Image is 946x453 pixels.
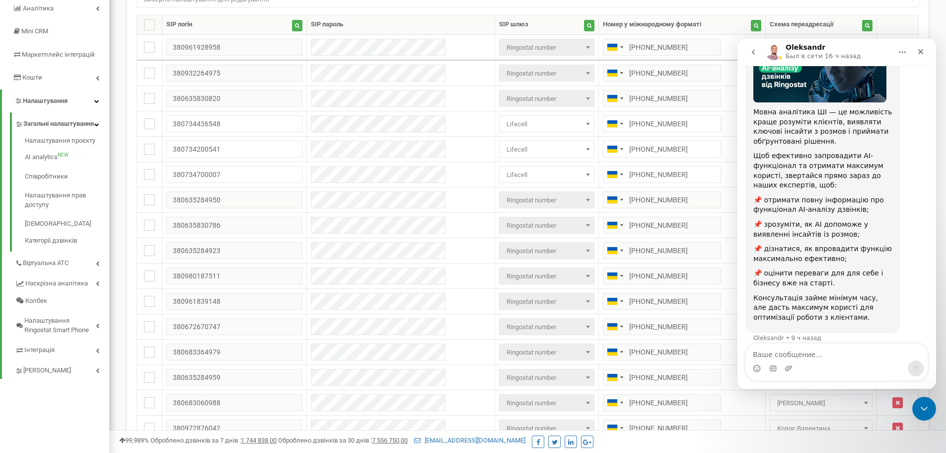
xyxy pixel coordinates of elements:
[499,268,594,284] span: Ringostat number
[603,293,721,310] input: 050 123 4567
[25,186,109,214] a: Налаштування прав доступу
[499,90,594,107] span: Ringostat number
[603,293,626,309] div: Telephone country code
[603,243,626,259] div: Telephone country code
[119,437,149,444] span: 99,989%
[770,420,873,437] span: Колос Валентина
[603,192,626,208] div: Telephone country code
[603,141,721,158] input: 050 123 4567
[503,422,591,436] span: Ringostat number
[278,437,408,444] span: Оброблено дзвінків за 30 днів :
[503,270,591,283] span: Ringostat number
[25,136,109,148] a: Налаштування проєкту
[15,309,109,339] a: Налаштування Ringostat Smart Phone
[499,318,594,335] span: Ringostat number
[15,112,109,133] a: Загальні налаштування
[16,112,155,151] div: Щоб ефективно запровадити AI-функціонал та отримати максимум користі, звертайся прямо зараз до на...
[603,369,626,385] div: Telephone country code
[503,295,591,309] span: Ringostat number
[16,255,155,284] div: Консультація займе мінімум часу, але дасть максимум користі для оптимізації роботи з клієнтами.
[603,141,626,157] div: Telephone country code
[23,4,54,12] span: Аналiтика
[499,242,594,259] span: Ringostat number
[603,420,626,436] div: Telephone country code
[499,293,594,310] span: Ringostat number
[16,205,155,225] div: 📌 дізнатися, як впровадити функцію максимально ефективно;
[603,318,721,335] input: 050 123 4567
[603,20,701,29] div: Номер у міжнародному форматі
[503,193,591,207] span: Ringostat number
[25,234,109,246] a: Категорії дзвінків
[47,326,55,334] button: Добавить вложение
[603,91,626,106] div: Telephone country code
[503,92,591,106] span: Ringostat number
[603,369,721,386] input: 050 123 4567
[499,394,594,411] span: Ringostat number
[25,279,88,288] span: Наскрізна аналітика
[503,117,591,131] span: Lifecell
[503,244,591,258] span: Ringostat number
[499,191,594,208] span: Ringostat number
[603,217,721,234] input: 050 123 4567
[603,166,721,183] input: 050 123 4567
[414,437,525,444] a: [EMAIL_ADDRESS][DOMAIN_NAME]
[503,371,591,385] span: Ringostat number
[499,39,594,56] span: Ringostat number
[603,420,721,437] input: 050 123 4567
[603,115,721,132] input: 050 123 4567
[503,143,591,157] span: Lifecell
[603,319,626,335] div: Telephone country code
[603,65,721,82] input: 050 123 4567
[25,167,109,186] a: Співробітники
[499,65,594,82] span: Ringostat number
[15,359,109,379] a: [PERSON_NAME]
[499,369,594,386] span: Ringostat number
[603,65,626,81] div: Telephone country code
[25,148,109,167] a: AI analyticsNEW
[15,252,109,272] a: Віртуальна АТС
[307,15,495,34] th: SIP пароль
[770,20,834,29] div: Схема переадресації
[503,396,591,410] span: Ringostat number
[603,39,626,55] div: Telephone country code
[603,39,721,56] input: 050 123 4567
[603,217,626,233] div: Telephone country code
[170,322,186,338] button: Отправить сообщение…
[23,119,94,129] span: Загальні налаштування
[503,320,591,334] span: Ringostat number
[31,326,39,334] button: Средство выбора GIF-файла
[603,90,721,107] input: 050 123 4567
[16,181,155,200] div: 📌 зрозуміти, як АІ допоможе у виявленні інсайтів із розмов;
[503,168,591,182] span: Lifecell
[372,437,408,444] u: 7 556 750,00
[503,219,591,233] span: Ringostat number
[603,167,626,182] div: Telephone country code
[25,214,109,234] a: [DEMOGRAPHIC_DATA]
[15,339,109,359] a: Інтеграція
[15,326,23,334] button: Средство выбора эмодзи
[166,20,192,29] div: SIP логін
[21,27,48,35] span: Mini CRM
[23,366,71,375] span: [PERSON_NAME]
[25,296,47,306] span: Колбек
[603,268,626,284] div: Telephone country code
[499,166,594,183] span: Lifecell
[737,39,936,389] iframe: Intercom live chat
[22,51,95,58] span: Маркетплейс інтеграцій
[24,316,96,335] span: Налаштування Ringostat Smart Phone
[770,394,873,411] span: Нікіта Хоменко
[503,67,591,81] span: Ringostat number
[773,396,869,410] span: Нікіта Хоменко
[23,259,69,268] span: Віртуальна АТС
[503,41,591,55] span: Ringostat number
[2,90,109,113] a: Налаштування
[241,437,277,444] u: 1 744 838,00
[16,296,84,302] div: Oleksandr • 9 ч назад
[773,422,869,436] span: Колос Валентина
